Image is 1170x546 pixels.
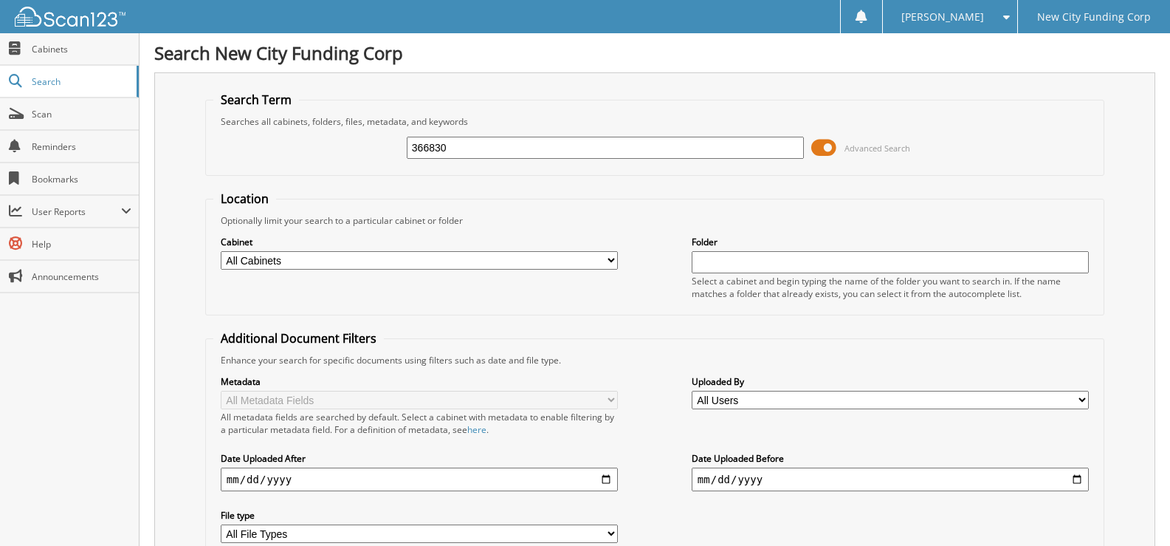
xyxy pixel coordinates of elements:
div: All metadata fields are searched by default. Select a cabinet with metadata to enable filtering b... [221,411,618,436]
div: Searches all cabinets, folders, files, metadata, and keywords [213,115,1096,128]
input: end [692,468,1089,491]
input: start [221,468,618,491]
label: Folder [692,236,1089,248]
div: Select a cabinet and begin typing the name of the folder you want to search in. If the name match... [692,275,1089,300]
label: Uploaded By [692,375,1089,388]
label: Date Uploaded After [221,452,618,465]
span: Reminders [32,140,131,153]
span: [PERSON_NAME] [901,13,984,21]
legend: Additional Document Filters [213,330,384,347]
span: Help [32,238,131,250]
label: Metadata [221,375,618,388]
span: New City Funding Corp [1037,13,1151,21]
span: Announcements [32,270,131,283]
span: Scan [32,108,131,120]
legend: Location [213,191,276,207]
legend: Search Term [213,92,299,108]
span: User Reports [32,205,121,218]
span: Cabinets [32,43,131,55]
a: here [467,423,486,436]
span: Bookmarks [32,173,131,185]
label: Cabinet [221,236,618,248]
iframe: Chat Widget [1096,475,1170,546]
span: Search [32,75,129,88]
label: File type [221,509,618,522]
h1: Search New City Funding Corp [154,41,1155,65]
div: Enhance your search for specific documents using filters such as date and file type. [213,354,1096,366]
label: Date Uploaded Before [692,452,1089,465]
div: Optionally limit your search to a particular cabinet or folder [213,214,1096,227]
img: scan123-logo-white.svg [15,7,125,27]
span: Advanced Search [844,143,910,154]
